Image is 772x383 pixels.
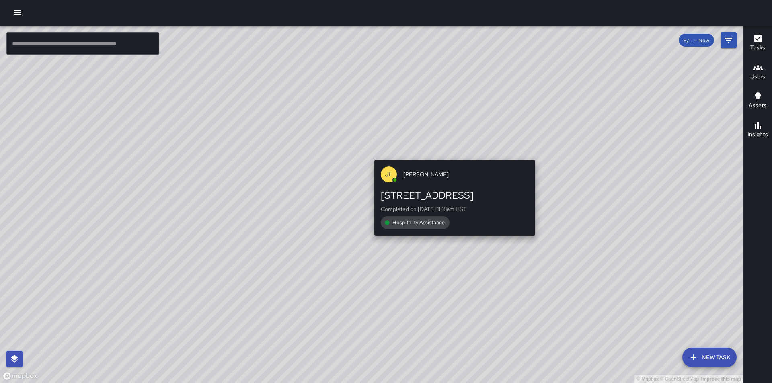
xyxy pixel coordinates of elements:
[743,29,772,58] button: Tasks
[385,170,393,179] p: JF
[750,43,765,52] h6: Tasks
[743,116,772,145] button: Insights
[388,219,450,226] span: Hospitality Assistance
[743,58,772,87] button: Users
[749,101,767,110] h6: Assets
[381,189,529,202] div: [STREET_ADDRESS]
[682,348,737,367] button: New Task
[381,205,529,213] p: Completed on [DATE] 11:18am HST
[721,32,737,48] button: Filters
[403,170,529,178] span: [PERSON_NAME]
[743,87,772,116] button: Assets
[374,160,535,236] button: JF[PERSON_NAME][STREET_ADDRESS]Completed on [DATE] 11:18am HSTHospitality Assistance
[750,72,765,81] h6: Users
[679,37,714,44] span: 8/11 — Now
[747,130,768,139] h6: Insights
